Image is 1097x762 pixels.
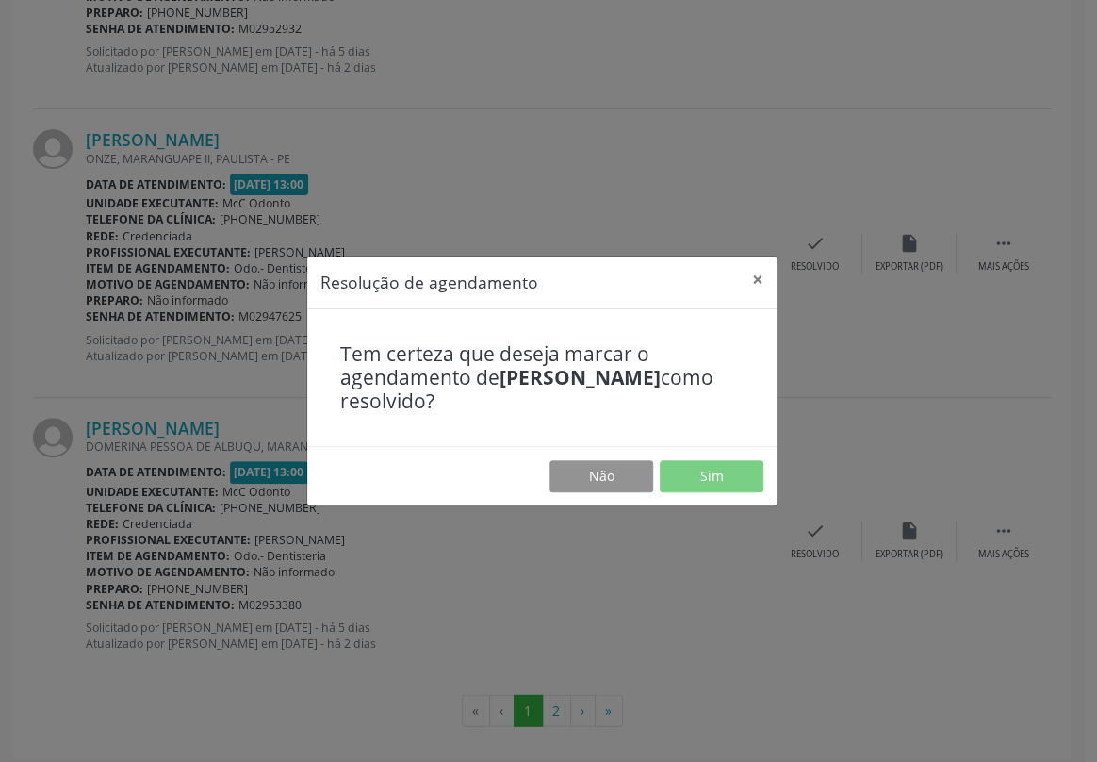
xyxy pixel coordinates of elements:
button: Close [739,257,777,303]
h4: Tem certeza que deseja marcar o agendamento de como resolvido? [340,342,744,414]
h5: Resolução de agendamento [320,270,538,294]
button: Não [549,460,653,492]
button: Sim [660,460,763,492]
b: [PERSON_NAME] [499,364,661,390]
